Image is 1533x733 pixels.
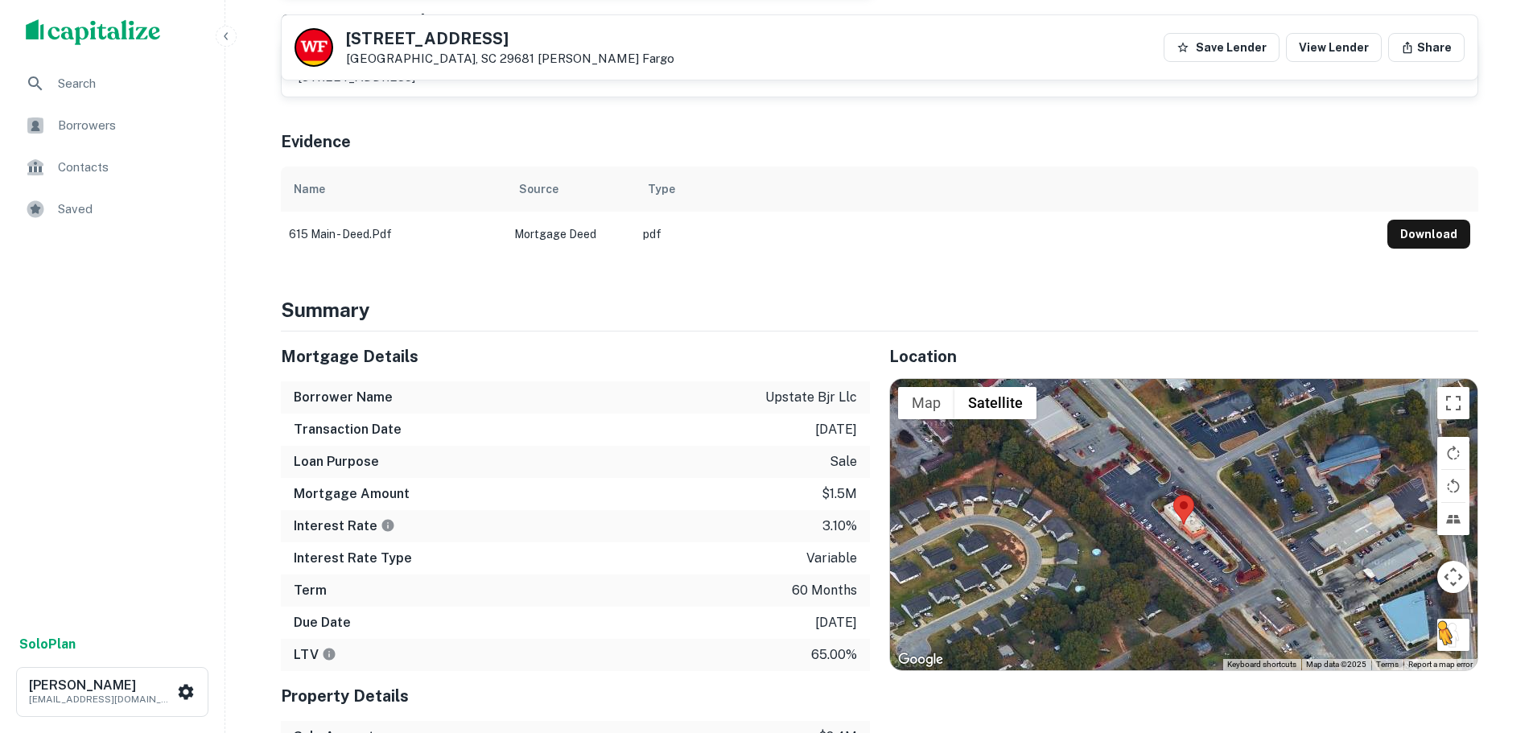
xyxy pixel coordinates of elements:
[29,679,174,692] h6: [PERSON_NAME]
[294,549,412,568] h6: Interest Rate Type
[765,388,857,407] p: upstate bjr llc
[294,645,336,665] h6: LTV
[13,190,212,229] a: Saved
[281,167,506,212] th: Name
[281,295,1478,324] h4: Summary
[58,116,202,135] span: Borrowers
[13,148,212,187] a: Contacts
[294,179,325,199] div: Name
[519,179,558,199] div: Source
[1437,470,1469,502] button: Rotate map counterclockwise
[822,517,857,536] p: 3.10%
[815,420,857,439] p: [DATE]
[294,484,410,504] h6: Mortgage Amount
[294,452,379,472] h6: Loan Purpose
[506,212,635,257] td: Mortgage Deed
[281,167,1478,257] div: scrollable content
[13,106,212,145] a: Borrowers
[1376,660,1399,669] a: Terms (opens in new tab)
[58,200,202,219] span: Saved
[1387,220,1470,249] button: Download
[830,452,857,472] p: sale
[322,647,336,661] svg: LTVs displayed on the website are for informational purposes only and may be reported incorrectly...
[954,387,1036,419] button: Show satellite imagery
[1437,561,1469,593] button: Map camera controls
[1437,387,1469,419] button: Toggle fullscreen view
[1437,503,1469,535] button: Tilt map
[281,684,870,708] h5: Property Details
[58,74,202,93] span: Search
[898,387,954,419] button: Show street map
[889,344,1478,369] h5: Location
[811,645,857,665] p: 65.00%
[281,212,506,257] td: 615 main - deed.pdf
[635,167,1379,212] th: Type
[281,9,439,33] h5: Corporate Hierarchy
[294,581,327,600] h6: Term
[58,158,202,177] span: Contacts
[1453,604,1533,682] iframe: Chat Widget
[19,636,76,652] strong: Solo Plan
[1388,33,1465,62] button: Share
[538,51,674,65] a: [PERSON_NAME] Fargo
[346,51,674,66] p: [GEOGRAPHIC_DATA], SC 29681
[806,549,857,568] p: variable
[792,581,857,600] p: 60 months
[19,635,76,654] a: SoloPlan
[1306,660,1366,669] span: Map data ©2025
[506,167,635,212] th: Source
[635,212,1379,257] td: pdf
[894,649,947,670] a: Open this area in Google Maps (opens a new window)
[1437,619,1469,651] button: Drag Pegman onto the map to open Street View
[29,692,174,706] p: [EMAIL_ADDRESS][DOMAIN_NAME]
[16,667,208,717] button: [PERSON_NAME][EMAIL_ADDRESS][DOMAIN_NAME]
[1227,659,1296,670] button: Keyboard shortcuts
[281,344,870,369] h5: Mortgage Details
[294,388,393,407] h6: Borrower Name
[294,420,402,439] h6: Transaction Date
[1286,33,1382,62] a: View Lender
[815,613,857,632] p: [DATE]
[1408,660,1473,669] a: Report a map error
[1437,437,1469,469] button: Rotate map clockwise
[294,613,351,632] h6: Due Date
[894,649,947,670] img: Google
[1164,33,1280,62] button: Save Lender
[648,179,675,199] div: Type
[346,31,674,47] h5: [STREET_ADDRESS]
[294,517,395,536] h6: Interest Rate
[13,64,212,103] a: Search
[26,19,161,45] img: capitalize-logo.png
[381,518,395,533] svg: The interest rates displayed on the website are for informational purposes only and may be report...
[822,484,857,504] p: $1.5m
[281,130,351,154] h5: Evidence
